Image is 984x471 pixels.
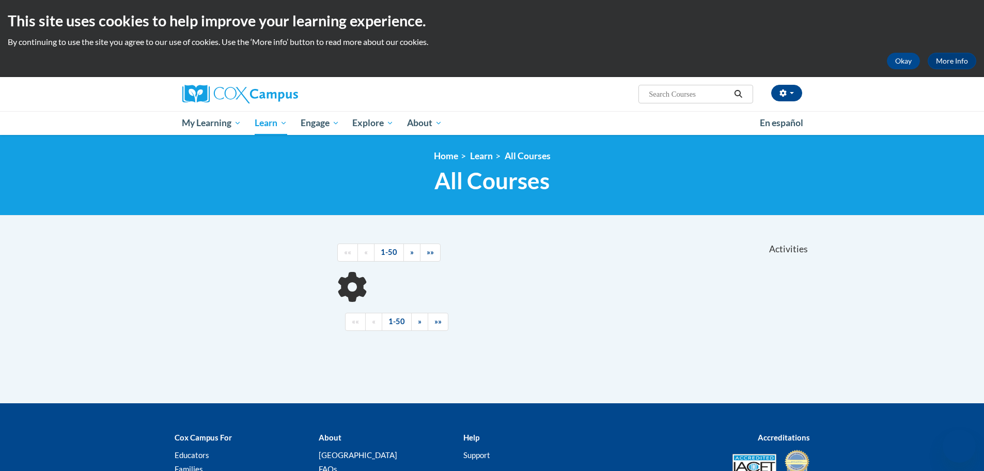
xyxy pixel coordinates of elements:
[420,244,441,262] a: End
[176,111,248,135] a: My Learning
[771,85,802,101] button: Account Settings
[400,111,449,135] a: About
[365,313,382,331] a: Previous
[463,433,479,442] b: Help
[182,85,379,103] a: Cox Campus
[428,313,448,331] a: End
[427,248,434,256] span: »»
[255,117,287,129] span: Learn
[344,248,351,256] span: ««
[374,244,404,262] a: 1-50
[319,450,397,460] a: [GEOGRAPHIC_DATA]
[411,313,428,331] a: Next
[294,111,346,135] a: Engage
[352,117,394,129] span: Explore
[403,244,420,262] a: Next
[357,244,374,262] a: Previous
[928,53,976,69] a: More Info
[352,317,359,326] span: ««
[418,317,421,326] span: »
[470,150,493,161] a: Learn
[372,317,376,326] span: «
[410,248,414,256] span: »
[463,450,490,460] a: Support
[758,433,810,442] b: Accreditations
[182,117,241,129] span: My Learning
[760,117,803,128] span: En español
[319,433,341,442] b: About
[346,111,400,135] a: Explore
[301,117,339,129] span: Engage
[182,85,298,103] img: Cox Campus
[434,317,442,326] span: »»
[730,88,746,100] button: Search
[167,111,818,135] div: Main menu
[943,430,976,463] iframe: Button to launch messaging window
[364,248,368,256] span: «
[434,167,550,194] span: All Courses
[175,450,209,460] a: Educators
[382,313,412,331] a: 1-50
[887,53,920,69] button: Okay
[769,244,808,255] span: Activities
[8,36,976,48] p: By continuing to use the site you agree to our use of cookies. Use the ‘More info’ button to read...
[434,150,458,161] a: Home
[345,313,366,331] a: Begining
[8,10,976,31] h2: This site uses cookies to help improve your learning experience.
[407,117,442,129] span: About
[505,150,551,161] a: All Courses
[248,111,294,135] a: Learn
[337,244,358,262] a: Begining
[175,433,232,442] b: Cox Campus For
[753,112,810,134] a: En español
[648,88,730,100] input: Search Courses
